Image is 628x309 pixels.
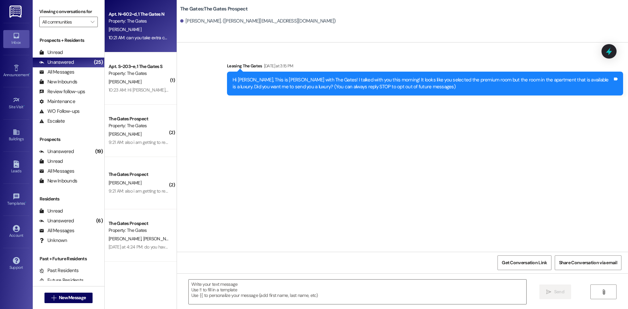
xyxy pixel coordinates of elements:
i:  [546,289,551,295]
span: [PERSON_NAME] [109,180,141,186]
div: The Gates Prospect [109,115,169,122]
span: • [24,104,25,108]
div: Property: The Gates [109,227,169,234]
a: Account [3,223,29,241]
input: All communities [42,17,87,27]
div: Escalate [39,118,65,125]
div: Unread [39,208,63,215]
div: 10:23 AM: Hi [PERSON_NAME], can you resend the seller agreement? [109,87,238,93]
span: Send [554,288,564,295]
div: Unanswered [39,217,74,224]
span: New Message [59,294,86,301]
a: Buildings [3,127,29,144]
span: Get Conversation Link [502,259,547,266]
div: Prospects + Residents [33,37,104,44]
div: Residents [33,196,104,202]
b: The Gates: The Gates Prospect [180,6,248,12]
div: The Gates Prospect [109,220,169,227]
button: New Message [44,293,93,303]
div: Maintenance [39,98,75,105]
span: [PERSON_NAME] [109,131,141,137]
div: Unread [39,49,63,56]
div: Past Residents [39,267,79,274]
i:  [91,19,94,25]
div: Unread [39,158,63,165]
div: Unknown [39,237,67,244]
span: • [29,72,30,76]
a: Site Visit • [3,94,29,112]
div: WO Follow-ups [39,108,79,115]
button: Send [539,284,571,299]
div: Unanswered [39,148,74,155]
div: All Messages [39,69,74,76]
span: [PERSON_NAME] [109,79,141,85]
div: Past + Future Residents [33,255,104,262]
span: [PERSON_NAME] [109,26,141,32]
a: Support [3,255,29,273]
div: Review follow-ups [39,88,85,95]
div: Future Residents [39,277,83,284]
a: Leads [3,159,29,176]
span: Share Conversation via email [559,259,617,266]
div: Property: The Gates [109,18,169,25]
div: Leasing The Gates [227,62,623,72]
i:  [601,289,606,295]
div: [DATE] at 3:15 PM [262,62,293,69]
img: ResiDesk Logo [9,6,23,18]
div: New Inbounds [39,178,77,184]
div: The Gates Prospect [109,171,169,178]
div: (19) [94,146,104,157]
div: Prospects [33,136,104,143]
div: (25) [92,57,104,67]
div: (6) [95,216,104,226]
label: Viewing conversations for [39,7,98,17]
button: Get Conversation Link [497,255,551,270]
i:  [51,295,56,300]
div: 9:21 AM: also i am getting to rexburg [DATE] morning and my stuff is in the storage in the clubho... [109,139,388,145]
button: Share Conversation via email [555,255,621,270]
div: Hi [PERSON_NAME], This is [PERSON_NAME] with The Gates! I talked with you this morning! It looks ... [233,77,613,91]
div: All Messages [39,168,74,175]
div: [DATE] at 4:24 PM: do you have her number? [109,244,193,250]
div: Property: The Gates [109,122,169,129]
span: [PERSON_NAME] [143,236,178,242]
div: Property: The Gates [109,70,169,77]
div: New Inbounds [39,78,77,85]
a: Templates • [3,191,29,209]
a: Inbox [3,30,29,48]
span: • [25,200,26,205]
div: 9:21 AM: also i am getting to rexburg [DATE] morning and my stuff is in the storage in the clubho... [109,188,388,194]
div: Apt. N~602~d, 1 The Gates N [109,11,169,18]
div: Unanswered [39,59,74,66]
div: [PERSON_NAME]. ([PERSON_NAME][EMAIL_ADDRESS][DOMAIN_NAME]) [180,18,336,25]
div: All Messages [39,227,74,234]
div: Apt. S~203~e, 1 The Gates S [109,63,169,70]
span: [PERSON_NAME] [109,236,143,242]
